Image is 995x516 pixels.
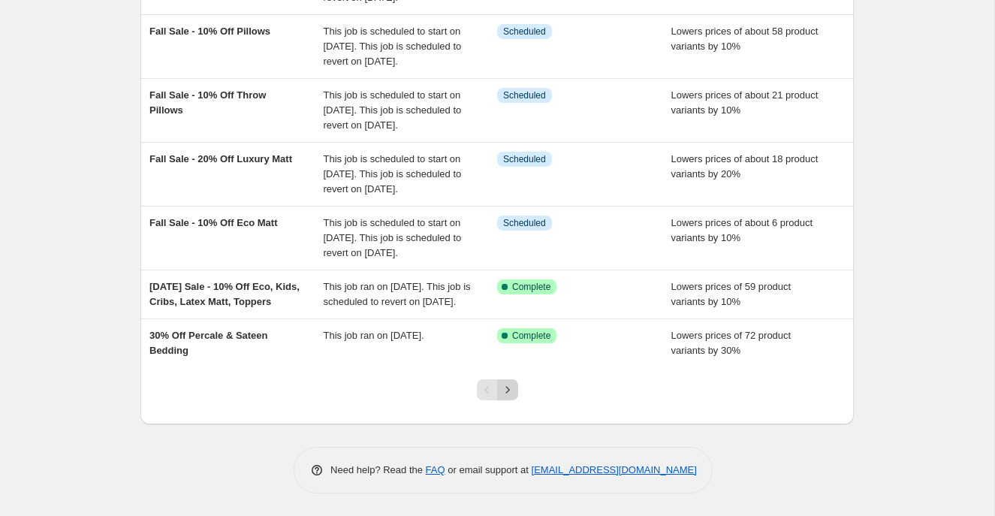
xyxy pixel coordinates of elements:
[512,281,550,293] span: Complete
[149,89,266,116] span: Fall Sale - 10% Off Throw Pillows
[503,217,546,229] span: Scheduled
[671,89,819,116] span: Lowers prices of about 21 product variants by 10%
[671,26,819,52] span: Lowers prices of about 58 product variants by 10%
[149,330,268,356] span: 30% Off Percale & Sateen Bedding
[324,89,462,131] span: This job is scheduled to start on [DATE]. This job is scheduled to revert on [DATE].
[426,464,445,475] a: FAQ
[324,330,424,341] span: This job ran on [DATE].
[503,89,546,101] span: Scheduled
[497,379,518,400] button: Next
[324,153,462,195] span: This job is scheduled to start on [DATE]. This job is scheduled to revert on [DATE].
[671,153,819,180] span: Lowers prices of about 18 product variants by 20%
[149,217,278,228] span: Fall Sale - 10% Off Eco Matt
[324,26,462,67] span: This job is scheduled to start on [DATE]. This job is scheduled to revert on [DATE].
[149,153,292,164] span: Fall Sale - 20% Off Luxury Matt
[324,217,462,258] span: This job is scheduled to start on [DATE]. This job is scheduled to revert on [DATE].
[330,464,426,475] span: Need help? Read the
[512,330,550,342] span: Complete
[671,281,791,307] span: Lowers prices of 59 product variants by 10%
[503,26,546,38] span: Scheduled
[532,464,697,475] a: [EMAIL_ADDRESS][DOMAIN_NAME]
[149,26,270,37] span: Fall Sale - 10% Off Pillows
[671,330,791,356] span: Lowers prices of 72 product variants by 30%
[477,379,518,400] nav: Pagination
[503,153,546,165] span: Scheduled
[671,217,813,243] span: Lowers prices of about 6 product variants by 10%
[445,464,532,475] span: or email support at
[149,281,300,307] span: [DATE] Sale - 10% Off Eco, Kids, Cribs, Latex Matt, Toppers
[324,281,471,307] span: This job ran on [DATE]. This job is scheduled to revert on [DATE].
